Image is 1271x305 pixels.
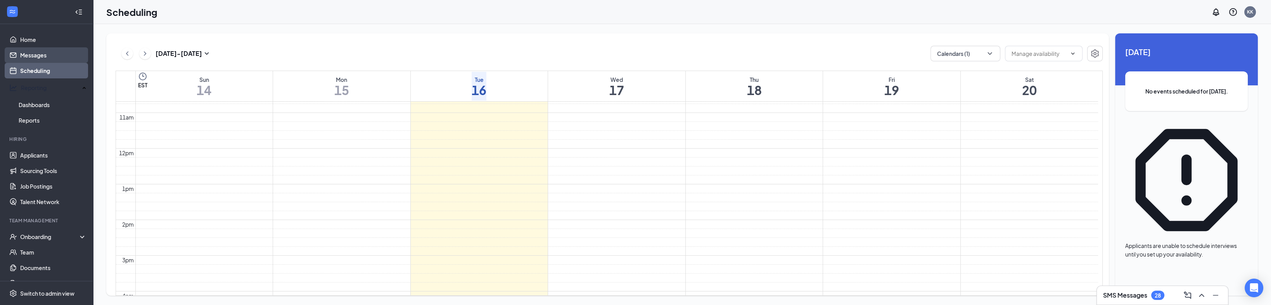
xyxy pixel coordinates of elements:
svg: WorkstreamLogo [9,8,16,16]
button: Minimize [1209,289,1222,302]
div: 28 [1155,292,1161,299]
div: Team Management [9,217,85,224]
div: 1pm [121,184,135,193]
button: Calendars (1)ChevronDown [930,46,1000,61]
div: Tue [472,76,486,83]
div: 11am [118,113,135,121]
a: Home [20,32,86,47]
span: [DATE] [1125,46,1248,58]
a: September 17, 2025 [608,71,626,101]
a: September 16, 2025 [470,71,488,101]
a: September 20, 2025 [1020,71,1038,101]
svg: ChevronLeft [123,49,131,58]
a: September 15, 2025 [333,71,351,101]
a: Sourcing Tools [20,163,86,178]
div: 12pm [118,149,135,157]
div: Onboarding [20,233,80,241]
div: Fri [884,76,899,83]
svg: SmallChevronDown [202,49,211,58]
a: Scheduling [20,63,86,78]
span: No events scheduled for [DATE]. [1141,87,1232,95]
h1: 17 [609,83,624,97]
div: Reporting [21,84,80,92]
div: Applicants are unable to schedule interviews until you set up your availability. [1125,241,1248,258]
a: September 19, 2025 [883,71,901,101]
a: SurveysCrown [20,276,86,291]
a: Reports [19,113,86,128]
svg: Notifications [1211,7,1221,17]
div: Mon [334,76,349,83]
h1: 19 [884,83,899,97]
div: 4pm [121,291,135,300]
button: Settings [1087,46,1103,61]
svg: ChevronDown [1070,50,1076,57]
div: Thu [747,76,762,83]
h1: 20 [1022,83,1037,97]
div: 3pm [121,256,135,264]
a: Talent Network [20,194,86,210]
div: Wed [609,76,624,83]
svg: Analysis [9,84,17,92]
svg: ChevronUp [1197,291,1206,300]
button: ComposeMessage [1181,289,1194,302]
button: ChevronRight [139,48,151,59]
a: Job Postings [20,178,86,194]
svg: QuestionInfo [1228,7,1238,17]
svg: Collapse [75,8,83,16]
h3: [DATE] - [DATE] [156,49,202,58]
div: KK [1247,9,1253,15]
svg: ChevronDown [986,50,994,57]
h1: 15 [334,83,349,97]
h1: 18 [747,83,762,97]
a: Dashboards [19,97,86,113]
svg: Error [1125,119,1248,241]
svg: ChevronRight [141,49,149,58]
h3: SMS Messages [1103,291,1147,300]
svg: Clock [138,72,147,81]
span: EST [138,81,147,89]
button: ChevronLeft [121,48,133,59]
h1: 16 [472,83,486,97]
a: Team [20,244,86,260]
svg: ComposeMessage [1183,291,1192,300]
h1: 14 [197,83,211,97]
svg: Settings [9,289,17,297]
button: ChevronUp [1195,289,1208,302]
div: Sat [1022,76,1037,83]
div: 2pm [121,220,135,229]
a: September 14, 2025 [195,71,213,101]
div: Open Intercom Messenger [1245,279,1263,297]
h1: Scheduling [106,5,157,19]
a: September 18, 2025 [745,71,763,101]
svg: Settings [1090,49,1100,58]
input: Manage availability [1012,49,1067,58]
div: Sun [197,76,211,83]
div: Hiring [9,136,85,142]
a: Applicants [20,147,86,163]
a: Messages [20,47,86,63]
a: Documents [20,260,86,276]
svg: UserCheck [9,233,17,241]
svg: Minimize [1211,291,1220,300]
div: Switch to admin view [20,289,74,297]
